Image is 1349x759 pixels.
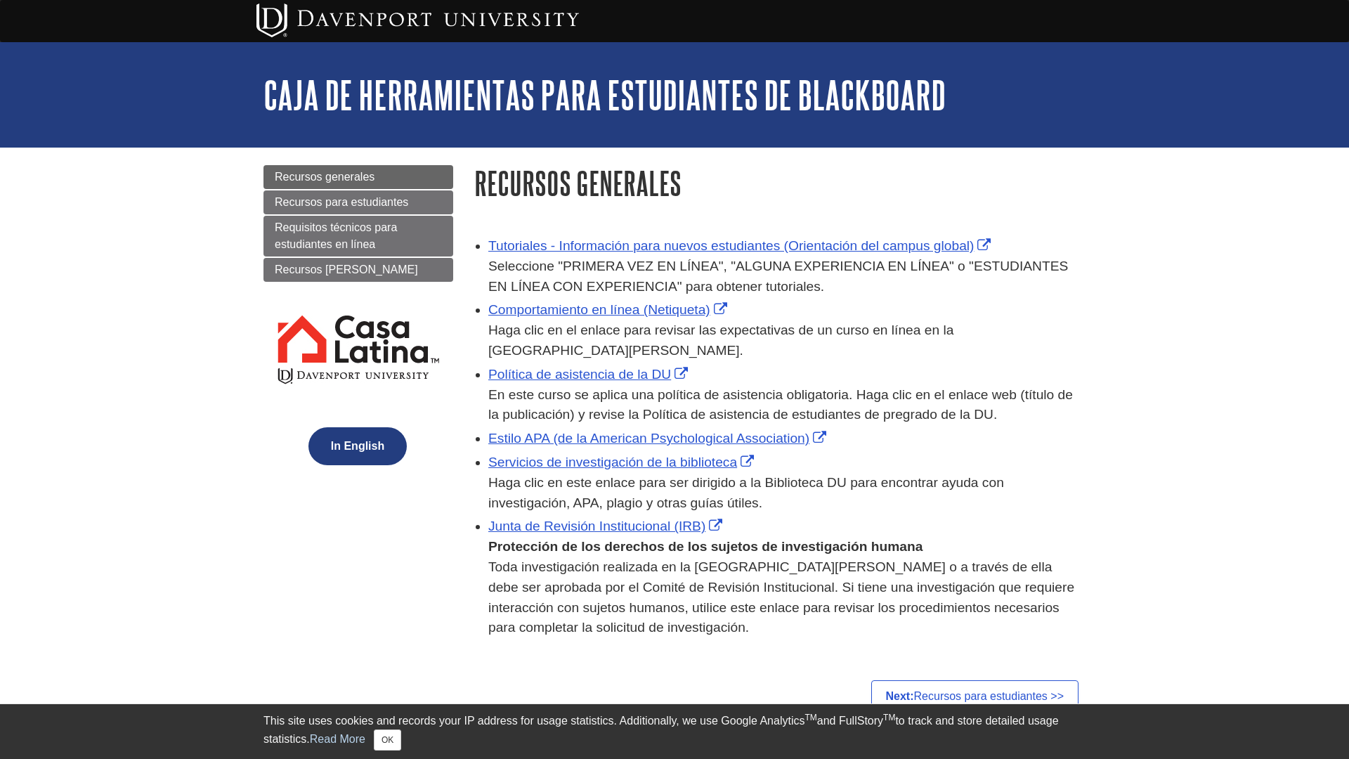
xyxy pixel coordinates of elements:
[488,455,757,469] a: Link opens in new window
[263,190,453,214] a: Recursos para estudiantes
[488,302,731,317] a: Link opens in new window
[883,713,895,722] sup: TM
[310,733,365,745] a: Read More
[488,539,923,554] strong: Protección de los derechos de los sujetos de investigación humana
[886,690,914,702] strong: Next:
[305,440,410,452] a: In English
[474,165,1086,201] h1: Recursos generales
[275,221,397,250] span: Requisitos técnicos para estudiantes en línea
[488,238,994,253] a: Link opens in new window
[263,258,453,282] a: Recursos [PERSON_NAME]
[488,537,1086,638] div: Toda investigación realizada en la [GEOGRAPHIC_DATA][PERSON_NAME] o a través de ella debe ser apr...
[263,73,946,117] a: Caja de herramientas para estudiantes de Blackboard
[308,427,407,465] button: In English
[374,729,401,751] button: Close
[263,165,453,489] div: Guide Page Menu
[263,165,453,189] a: Recursos generales
[263,216,453,257] a: Requisitos técnicos para estudiantes en línea
[256,4,579,37] img: Davenport University
[488,257,1086,297] div: Seleccione "PRIMERA VEZ EN LÍNEA", "ALGUNA EXPERIENCIA EN LÍNEA" o "ESTUDIANTES EN LÍNEA CON EXPE...
[275,264,418,275] span: Recursos [PERSON_NAME]
[263,713,1086,751] div: This site uses cookies and records your IP address for usage statistics. Additionally, we use Goo...
[488,473,1086,514] div: Haga clic en este enlace para ser dirigido a la Biblioteca DU para encontrar ayuda con investigac...
[488,320,1086,361] div: Haga clic en el enlace para revisar las expectativas de un curso en línea en la [GEOGRAPHIC_DATA]...
[275,171,374,183] span: Recursos generales
[488,431,830,446] a: Link opens in new window
[871,680,1078,713] a: Next:Recursos para estudiantes >>
[488,367,691,382] a: Link opens in new window
[275,196,408,208] span: Recursos para estudiantes
[804,713,816,722] sup: TM
[488,519,726,533] a: Link opens in new window
[488,385,1086,426] div: En este curso se aplica una política de asistencia obligatoria. Haga clic en el enlace web (títul...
